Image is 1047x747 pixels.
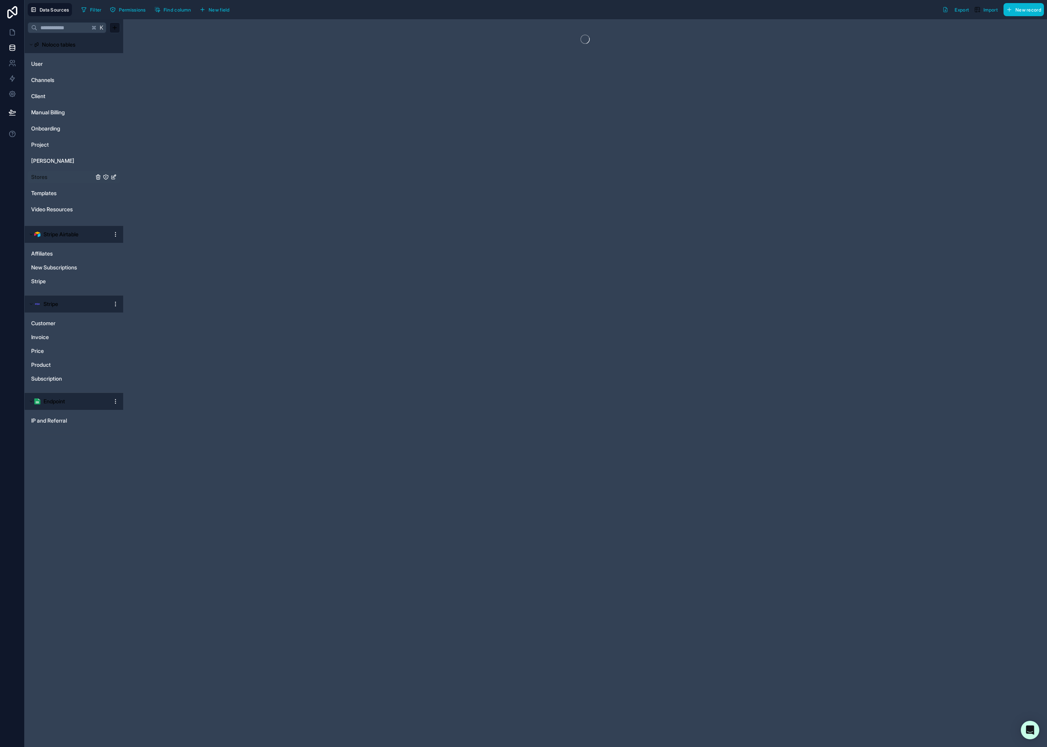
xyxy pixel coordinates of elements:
span: Data Sources [40,7,69,13]
span: New record [1015,7,1041,13]
a: New record [1000,3,1044,16]
span: Onboarding [31,125,60,132]
a: [PERSON_NAME] [31,157,94,165]
button: Noloco tables [28,39,115,50]
button: New record [1004,3,1044,16]
div: Video Resources [28,203,120,216]
div: Channels [28,74,120,86]
a: Project [31,141,94,149]
span: New Subscriptions [31,264,77,271]
button: Permissions [107,4,148,15]
span: [PERSON_NAME] [31,157,74,165]
div: Project [28,139,120,151]
a: Permissions [107,4,151,15]
span: Manual Billing [31,109,65,116]
button: New field [197,4,232,15]
a: Customer [31,319,101,327]
span: Subscription [31,375,62,383]
span: Channels [31,76,54,84]
a: Product [31,361,101,369]
div: Templates [28,187,120,199]
a: Invoice [31,333,101,341]
div: Stripe [28,275,120,287]
a: Templates [31,189,94,197]
div: Product [28,359,120,371]
button: Stripe [28,299,109,309]
button: Export [940,3,972,16]
span: Stripe [31,277,46,285]
span: Price [31,347,44,355]
div: Affiliates [28,247,120,260]
span: New field [209,7,230,13]
a: Affiliates [31,250,101,257]
a: User [31,60,94,68]
span: Find column [164,7,191,13]
a: Manual Billing [31,109,94,116]
span: Affiliates [31,250,53,257]
span: Endpoint [43,398,65,405]
div: Open Intercom Messenger [1021,721,1039,739]
button: Find column [152,4,194,15]
button: Data Sources [28,3,72,16]
button: Airtable LogoStripe Airtable [28,229,109,240]
span: IP and Referral [31,417,67,424]
div: Manual Billing [28,106,120,119]
span: Product [31,361,51,369]
a: Channels [31,76,94,84]
div: Price [28,345,120,357]
span: Stripe [43,300,58,308]
a: IP and Referral [31,417,101,424]
div: Subscription [28,373,120,385]
img: Airtable Logo [34,231,40,237]
a: Stripe [31,277,101,285]
button: Import [972,3,1000,16]
div: IP and Referral [28,414,120,427]
a: Price [31,347,101,355]
div: Client [28,90,120,102]
img: Google Sheets logo [34,398,40,404]
span: Export [955,7,969,13]
span: Stripe Airtable [43,231,79,238]
span: Video Resources [31,206,73,213]
span: Noloco tables [42,41,75,48]
a: Subscription [31,375,101,383]
span: Stores [31,173,47,181]
span: Client [31,92,45,100]
span: Import [983,7,998,13]
span: Permissions [119,7,146,13]
span: Customer [31,319,55,327]
div: Customer [28,317,120,329]
div: Onboarding [28,122,120,135]
button: Filter [78,4,104,15]
div: Stores [28,171,120,183]
div: User [28,58,120,70]
button: Google Sheets logoEndpoint [28,396,109,407]
span: User [31,60,43,68]
a: Client [31,92,94,100]
span: Invoice [31,333,49,341]
a: New Subscriptions [31,264,101,271]
span: Templates [31,189,57,197]
a: Stores [31,173,94,181]
div: New Subscriptions [28,261,120,274]
a: Video Resources [31,206,94,213]
div: Invoice [28,331,120,343]
span: K [99,25,104,30]
div: Rex [28,155,120,167]
img: svg+xml,%3c [34,301,40,307]
span: Filter [90,7,102,13]
span: Project [31,141,49,149]
a: Onboarding [31,125,94,132]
